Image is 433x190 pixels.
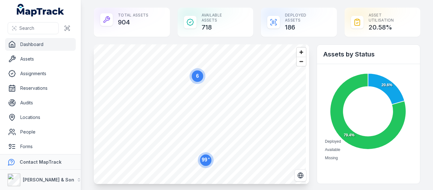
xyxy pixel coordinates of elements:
[208,157,210,160] tspan: +
[5,111,76,124] a: Locations
[17,4,64,16] a: MapTrack
[94,44,306,184] canvas: Map
[20,159,61,165] strong: Contact MapTrack
[5,140,76,153] a: Forms
[297,57,306,66] button: Zoom out
[23,177,74,182] strong: [PERSON_NAME] & Son
[5,126,76,138] a: People
[325,147,340,152] span: Available
[325,156,338,160] span: Missing
[5,96,76,109] a: Audits
[19,25,34,31] span: Search
[8,22,59,34] button: Search
[5,82,76,95] a: Reservations
[325,139,341,144] span: Deployed
[196,73,199,79] text: 6
[5,38,76,51] a: Dashboard
[323,50,414,59] h2: Assets by Status
[294,169,307,181] button: Switch to Satellite View
[297,48,306,57] button: Zoom in
[5,53,76,65] a: Assets
[202,157,210,162] text: 99
[5,67,76,80] a: Assignments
